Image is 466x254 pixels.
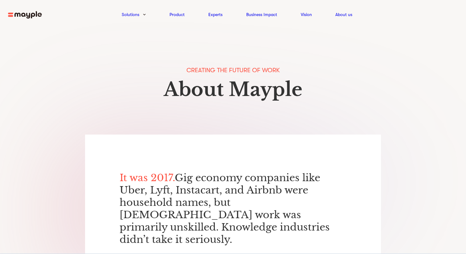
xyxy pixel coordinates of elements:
a: Business Impact [246,11,277,18]
a: Solutions [122,11,139,18]
img: arrow-down [143,14,146,15]
a: Product [170,11,185,18]
a: About us [335,11,352,18]
a: Vision [301,11,312,18]
img: mayple-logo [8,11,42,19]
p: Gig economy companies like Uber, Lyft, Instacart, and Airbnb were household names, but [DEMOGRAPH... [120,172,346,246]
span: It was 2017. [120,172,175,184]
a: Experts [208,11,223,18]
